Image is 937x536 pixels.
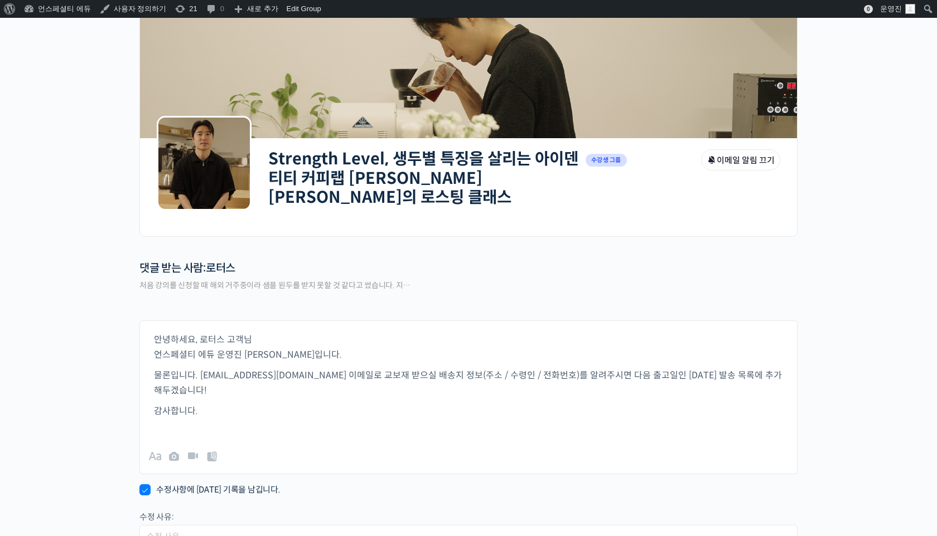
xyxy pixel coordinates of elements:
[3,353,74,381] a: 홈
[131,275,419,301] div: 처음 강의를 신청할 때 해외 거주중이라 샘플 원두를 받지 못할 것 같다고 썼습니다. 지…
[144,353,214,381] a: 설정
[206,261,235,275] span: 로터스
[268,149,578,207] a: Strength Level, 생두별 특징을 살리는 아이덴티티 커피랩 [PERSON_NAME] [PERSON_NAME]의 로스팅 클래스
[139,262,410,301] legend: 댓글 받는 사람:
[172,370,186,379] span: 설정
[154,332,783,362] p: 안녕하세요, 로터스 고객님 언스페셜티 에듀 운영진 [PERSON_NAME]입니다.
[864,5,873,13] span: 0
[154,403,783,418] p: 감사합니다.
[139,512,174,522] label: 수정 사유:
[102,371,115,379] span: 대화
[586,154,627,167] span: 수강생 그룹
[154,368,783,398] p: 물론입니다. [EMAIL_ADDRESS][DOMAIN_NAME] 이메일로 교보재 받으실 배송지 정보(주소 / 수령인 / 전화번호)를 알려주시면 다음 출고일인 [DATE] 발송...
[139,484,280,495] label: 수정사항에 [DATE] 기록을 남깁니다.
[701,149,780,170] button: 이메일 알림 끄기
[74,353,144,381] a: 대화
[157,116,252,211] img: Group logo of Strength Level, 생두별 특징을 살리는 아이덴티티 커피랩 윤원균 대표의 로스팅 클래스
[35,370,42,379] span: 홈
